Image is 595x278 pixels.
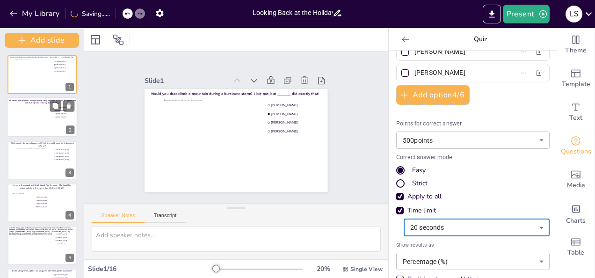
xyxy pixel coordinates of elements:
[65,254,74,262] div: 5
[567,180,585,190] span: Media
[396,166,550,175] div: Easy
[10,56,73,58] span: Would you dare climb a mountain during a hurricane storm? I bet not, but _______ did exactly that!
[557,129,595,163] div: Get real-time input from your audience
[57,243,89,245] span: Joep de Reuver
[8,99,76,104] span: The ideal holiday doesn’t always involve being attacked by cows. But guess who had that experienc...
[113,34,124,45] span: Position
[565,45,587,56] span: Theme
[65,211,74,219] div: 4
[7,55,77,94] div: 1
[7,226,77,265] div: 5
[562,79,590,89] span: Template
[407,192,442,201] div: Apply to all
[65,83,74,91] div: 1
[483,5,501,23] button: Export to PowerPoint
[566,6,582,22] div: L S
[271,129,356,134] span: [PERSON_NAME]
[56,113,89,115] span: [PERSON_NAME]
[37,203,69,205] span: [PERSON_NAME]
[396,120,550,128] p: Points for correct answer
[557,230,595,264] div: Add a table
[396,154,550,162] p: Correct answer mode
[37,206,69,208] span: [PERSON_NAME]
[271,112,356,117] span: [PERSON_NAME]
[407,206,436,215] div: Time limit
[151,91,319,96] span: Would you dare climb a mountain during a hurricane storm? I bet not, but _______ did exactly that!
[412,179,428,188] div: Strict
[253,6,333,20] input: Insert title
[11,142,74,147] span: Which country did our colleague visit? Hint: it is well known for its deserts & saharas?
[404,219,550,236] div: 20 seconds
[414,66,501,80] input: Option 4
[66,126,74,134] div: 2
[88,264,213,273] div: Slide 1 / 16
[63,101,74,112] button: Delete Slide
[557,95,595,129] div: Add text boxes
[50,101,61,112] button: Duplicate Slide
[396,206,550,215] div: Time limit
[566,5,582,23] button: L S
[5,33,79,48] button: Add slide
[57,240,89,241] span: [PERSON_NAME]
[350,265,383,273] span: Single View
[414,45,501,59] input: Option 3
[92,212,145,223] button: Speaker Notes
[312,264,334,273] div: 20 %
[55,70,87,72] span: [PERSON_NAME]
[56,159,88,161] span: [GEOGRAPHIC_DATA]
[9,230,70,235] span: Spa - [GEOGRAPHIC_DATA], (4) [GEOGRAPHIC_DATA] - [GEOGRAPHIC_DATA] , (5) [GEOGRAPHIC_DATA][PERSON...
[37,199,69,201] span: [PERSON_NAME]
[412,166,426,175] div: Easy
[567,248,584,258] span: Table
[566,216,586,226] span: Charts
[9,228,73,233] span: Burgh-[GEOGRAPHIC_DATA] - [GEOGRAPHIC_DATA], (3)
[561,146,591,157] span: Questions
[557,62,595,95] div: Add ready made slides
[396,192,550,201] div: Apply to all
[7,141,77,180] div: 3
[56,156,88,158] span: [GEOGRAPHIC_DATA]
[557,163,595,197] div: Add images, graphics, shapes or video
[65,168,74,177] div: 3
[7,6,64,21] button: My Library
[145,212,186,223] button: Transcript
[557,197,595,230] div: Add charts and graphs
[396,132,550,149] div: 500 points
[71,9,110,18] div: Saving......
[13,184,71,190] span: Here’s to the second last Dutch Grand Prix (for now). Who took this amazing photo at this corner ...
[413,28,548,51] p: Quiz
[12,270,72,272] span: Breath-taking views, right.. Can you guess where this photo was taken?
[271,120,356,125] span: [PERSON_NAME]
[88,32,103,47] div: Layout
[557,28,595,62] div: Change the overall theme
[7,183,77,222] div: 4
[396,85,470,105] button: Add option4/6
[9,226,71,230] span: Multiple stops? Sure no problem! Guess who made these stops during their summer holiday? (1) [GEO...
[503,5,550,23] button: Present
[271,103,356,108] span: [PERSON_NAME]
[7,97,78,137] div: 2
[145,76,226,85] div: Slide 1
[396,253,550,270] div: Percentage (%)
[396,179,550,188] div: Strict
[56,116,89,118] span: [PERSON_NAME]
[37,196,69,198] span: [PERSON_NAME]
[569,113,582,123] span: Text
[396,241,550,249] span: Show results as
